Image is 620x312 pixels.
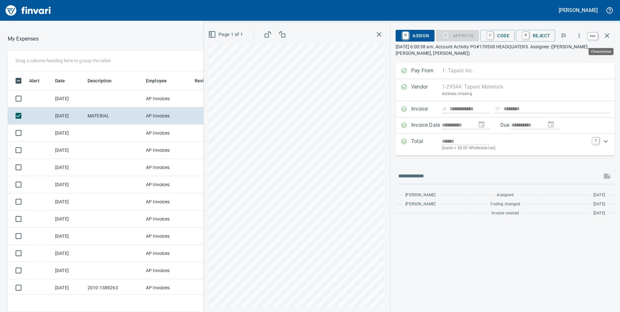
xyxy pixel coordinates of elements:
span: Coding changed [490,201,520,208]
span: Reviewer [195,77,214,85]
span: [DATE] [593,210,605,217]
td: AP Invoices [143,125,192,142]
td: AP Invoices [143,90,192,107]
span: Page 1 of 1 [209,30,243,39]
span: [PERSON_NAME] [405,201,435,208]
td: [DATE] [53,193,85,210]
td: [DATE] [53,176,85,193]
span: Assign [401,30,429,41]
td: AP Invoices [143,228,192,245]
td: AP Invoices [143,176,192,193]
button: Page 1 of 1 [207,29,245,41]
button: More [572,29,586,43]
td: AP Invoices [143,245,192,262]
span: Description [88,77,112,85]
span: Employee [146,77,175,85]
p: Total [411,138,442,151]
span: [DATE] [593,201,605,208]
button: RReject [516,30,555,42]
span: [DATE] [593,192,605,198]
a: T [592,138,599,144]
span: Code [485,30,509,41]
td: AP Invoices [143,142,192,159]
div: Coding Required [436,32,479,38]
td: [DATE] [53,245,85,262]
p: (basis + $0.00 Wholesale tax) [442,145,589,151]
td: [DATE] [53,262,85,279]
a: R [402,32,409,39]
span: Description [88,77,120,85]
button: CCode [480,30,515,42]
td: [DATE] [53,210,85,228]
td: AP Invoices [143,193,192,210]
span: Assigned [497,192,513,198]
span: Reviewer [195,77,222,85]
a: R [523,32,529,39]
td: [DATE] [53,159,85,176]
span: Reject [521,30,550,41]
span: Date [55,77,65,85]
button: RAssign [396,30,434,42]
td: MATERIAL [85,107,143,125]
td: AP Invoices [143,210,192,228]
span: Employee [146,77,167,85]
p: [DATE] 6:00:38 am. Account Activity PO#170500 HEADQUATERS. Assignee: ([PERSON_NAME], [PERSON_NAME... [396,43,615,56]
h5: [PERSON_NAME] [559,7,598,14]
span: This records your message into the invoice and notifies anyone mentioned [599,168,615,184]
td: AP Invoices [143,279,192,296]
p: Drag a column heading here to group the table [16,57,111,64]
td: [DATE] [53,279,85,296]
td: AP Invoices [143,107,192,125]
span: Alert [29,77,48,85]
span: Invoice created [492,210,519,217]
td: [DATE] [53,107,85,125]
span: Date [55,77,74,85]
div: Expand [396,134,615,155]
button: [PERSON_NAME] [557,5,599,15]
td: [DATE] [53,90,85,107]
span: [PERSON_NAME] [405,192,435,198]
nav: breadcrumb [8,35,39,43]
span: Alert [29,77,40,85]
td: AP Invoices [143,159,192,176]
td: [DATE] [53,142,85,159]
p: My Expenses [8,35,39,43]
td: [DATE] [53,125,85,142]
td: 2010-1389263 [85,279,143,296]
a: C [487,32,493,39]
a: esc [588,32,598,40]
td: [DATE] [53,228,85,245]
td: AP Invoices [143,262,192,279]
img: Finvari [4,3,53,18]
button: Flag [556,29,571,43]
